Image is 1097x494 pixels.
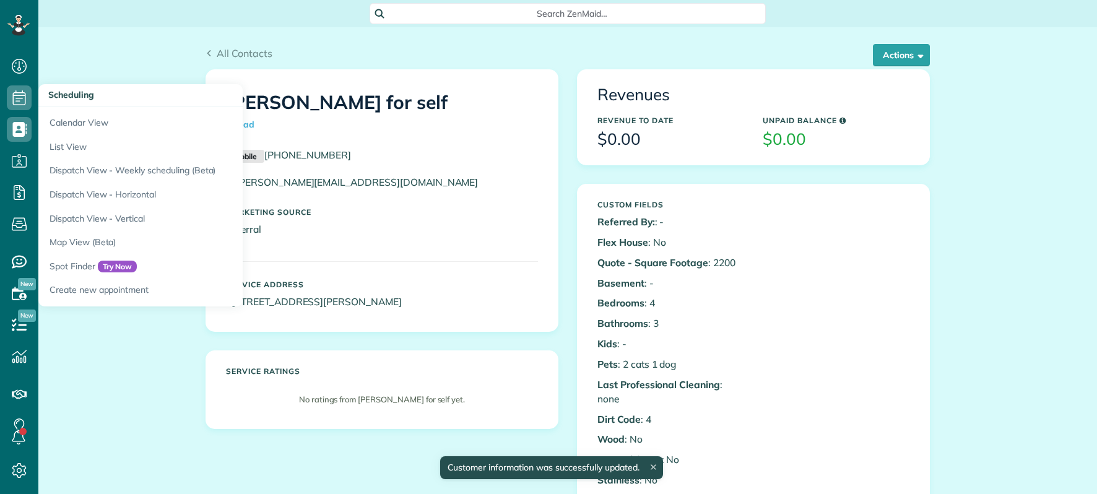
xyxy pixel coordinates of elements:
[597,131,744,149] h3: $0.00
[763,116,909,124] h5: Unpaid Balance
[597,358,618,370] b: Pets
[597,235,744,249] p: : No
[226,295,414,308] a: [STREET_ADDRESS][PERSON_NAME]
[597,432,744,446] p: : No
[226,367,538,375] h5: Service ratings
[38,254,348,279] a: Spot FinderTry Now
[226,280,538,288] h5: Service Address
[873,44,930,66] button: Actions
[597,116,744,124] h5: Revenue to Date
[48,89,94,100] span: Scheduling
[18,310,36,322] span: New
[597,215,655,228] b: Referred By:
[597,256,708,269] b: Quote - Square Footage
[38,278,348,306] a: Create new appointment
[226,208,538,216] h5: Marketing Source
[597,276,744,290] p: : -
[597,297,644,309] b: Bedrooms
[597,378,744,406] p: : none
[597,277,644,289] b: Basement
[226,92,538,136] h1: [PERSON_NAME] for self
[597,412,744,427] p: : 4
[226,176,490,188] a: [PERSON_NAME][EMAIL_ADDRESS][DOMAIN_NAME]
[38,158,348,183] a: Dispatch View - Weekly scheduling (Beta)
[597,378,720,391] b: Last Professional Cleaning
[597,453,744,467] p: : No
[217,47,272,59] span: All Contacts
[597,357,744,371] p: : 2 cats 1 dog
[597,473,744,487] p: : No
[440,456,662,479] div: Customer information was successfully updated.
[597,256,744,270] p: : 2200
[597,201,744,209] h5: Custom Fields
[206,46,272,61] a: All Contacts
[226,222,538,236] p: Referral
[597,413,641,425] b: Dirt Code
[38,183,348,207] a: Dispatch View - Horizontal
[38,106,348,135] a: Calendar View
[38,135,348,159] a: List View
[597,316,744,331] p: : 3
[232,394,532,405] p: No ratings from [PERSON_NAME] for self yet.
[226,149,351,161] a: Mobile[PHONE_NUMBER]
[597,337,744,351] p: : -
[597,337,617,350] b: Kids
[38,230,348,254] a: Map View (Beta)
[597,86,909,104] h3: Revenues
[98,261,137,273] span: Try Now
[597,317,648,329] b: Bathrooms
[18,278,36,290] span: New
[597,433,625,445] b: Wood
[597,453,662,466] b: Natural Stone
[38,207,348,231] a: Dispatch View - Vertical
[226,114,259,136] span: Lead
[597,296,744,310] p: : 4
[597,474,640,486] b: Stainless
[226,150,264,163] small: Mobile
[597,236,648,248] b: Flex House
[597,215,744,229] p: : -
[763,131,909,149] h3: $0.00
